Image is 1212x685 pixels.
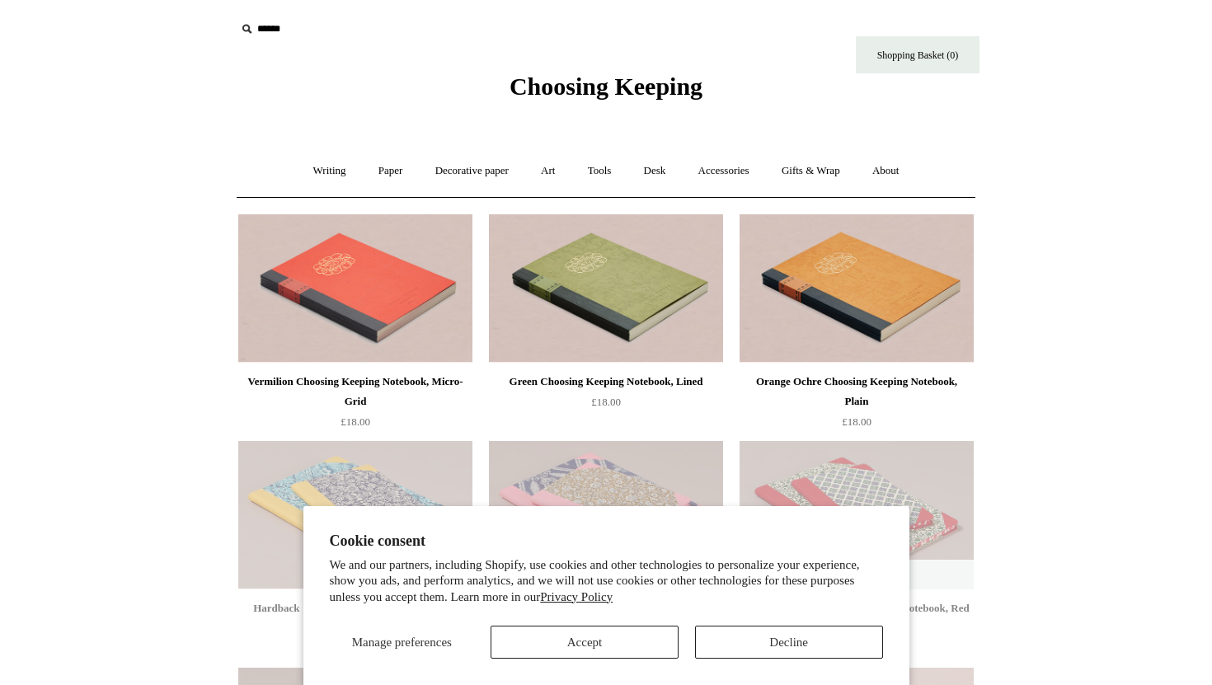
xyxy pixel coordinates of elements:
[493,372,719,392] div: Green Choosing Keeping Notebook, Lined
[695,626,883,659] button: Decline
[740,214,974,363] img: Orange Ochre Choosing Keeping Notebook, Plain
[489,441,723,589] a: Hardback "Composition Ledger" Notebook, Baby Pink Spine Hardback "Composition Ledger" Notebook, B...
[489,214,723,363] a: Green Choosing Keeping Notebook, Lined Green Choosing Keeping Notebook, Lined
[489,372,723,439] a: Green Choosing Keeping Notebook, Lined £18.00
[330,557,883,606] p: We and our partners, including Shopify, use cookies and other technologies to personalize your ex...
[591,396,621,408] span: £18.00
[238,441,472,589] a: Hardback "Composition Ledger" Notebook, Bright Yellow Spine Hardback "Composition Ledger" Noteboo...
[329,626,474,659] button: Manage preferences
[842,415,871,428] span: £18.00
[740,441,974,589] img: Hardback "Composition Ledger" Notebook, Red Spine
[856,36,979,73] a: Shopping Basket (0)
[242,372,468,411] div: Vermilion Choosing Keeping Notebook, Micro-Grid
[491,626,679,659] button: Accept
[684,149,764,193] a: Accessories
[629,149,681,193] a: Desk
[573,149,627,193] a: Tools
[242,598,468,638] div: Hardback "Composition Ledger" Notebook, Bright Yellow Spine
[238,214,472,363] a: Vermilion Choosing Keeping Notebook, Micro-Grid Vermilion Choosing Keeping Notebook, Micro-Grid
[540,590,613,603] a: Privacy Policy
[740,214,974,363] a: Orange Ochre Choosing Keeping Notebook, Plain Orange Ochre Choosing Keeping Notebook, Plain
[298,149,361,193] a: Writing
[238,214,472,363] img: Vermilion Choosing Keeping Notebook, Micro-Grid
[238,372,472,439] a: Vermilion Choosing Keeping Notebook, Micro-Grid £18.00
[341,415,370,428] span: £18.00
[238,598,472,666] a: Hardback "Composition Ledger" Notebook, Bright Yellow Spine from£25.00
[767,149,855,193] a: Gifts & Wrap
[238,441,472,589] img: Hardback "Composition Ledger" Notebook, Bright Yellow Spine
[740,372,974,439] a: Orange Ochre Choosing Keeping Notebook, Plain £18.00
[510,86,702,97] a: Choosing Keeping
[489,441,723,589] img: Hardback "Composition Ledger" Notebook, Baby Pink Spine
[744,372,970,411] div: Orange Ochre Choosing Keeping Notebook, Plain
[740,441,974,589] a: Hardback "Composition Ledger" Notebook, Red Spine Hardback "Composition Ledger" Notebook, Red Spi...
[330,533,883,550] h2: Cookie consent
[510,73,702,100] span: Choosing Keeping
[526,149,570,193] a: Art
[857,149,914,193] a: About
[489,214,723,363] img: Green Choosing Keeping Notebook, Lined
[352,636,452,649] span: Manage preferences
[364,149,418,193] a: Paper
[420,149,524,193] a: Decorative paper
